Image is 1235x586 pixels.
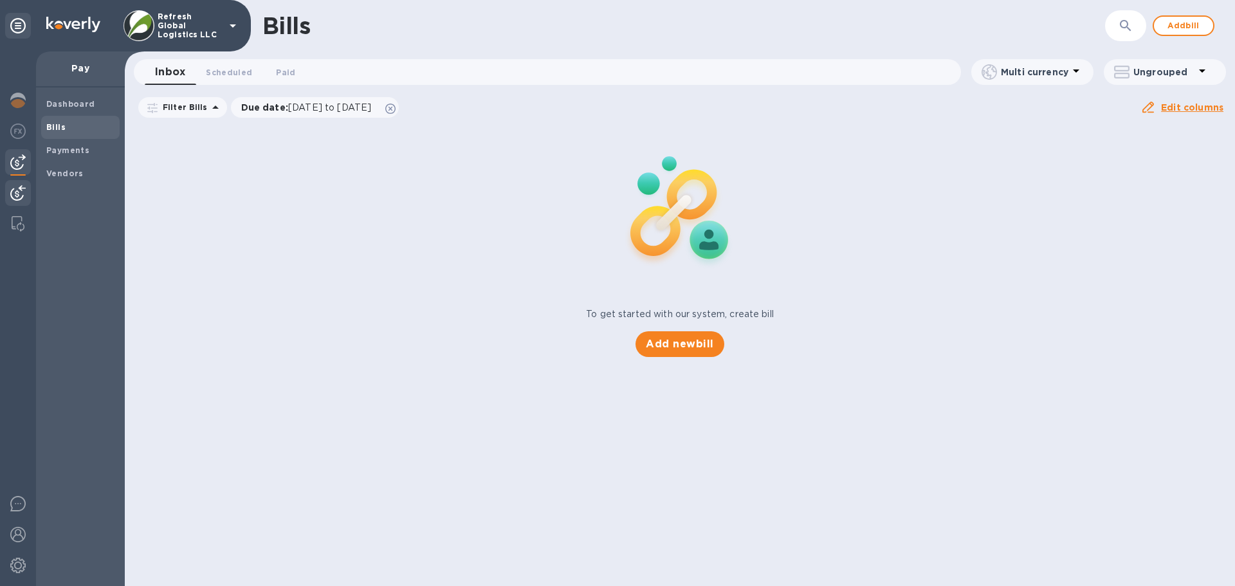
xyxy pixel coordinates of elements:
b: Vendors [46,169,84,178]
img: Foreign exchange [10,124,26,139]
p: Multi currency [1001,66,1068,78]
span: Scheduled [206,66,252,79]
img: Logo [46,17,100,32]
span: Inbox [155,63,185,81]
div: Unpin categories [5,13,31,39]
button: Add newbill [636,331,724,357]
u: Edit columns [1161,102,1223,113]
p: Filter Bills [158,102,208,113]
p: Ungrouped [1133,66,1194,78]
p: To get started with our system, create bill [586,307,774,321]
b: Bills [46,122,66,132]
span: [DATE] to [DATE] [288,102,371,113]
b: Dashboard [46,99,95,109]
div: Due date:[DATE] to [DATE] [231,97,399,118]
p: Pay [46,62,114,75]
p: Refresh Global Logistics LLC [158,12,222,39]
span: Add new bill [646,336,713,352]
span: Add bill [1164,18,1203,33]
h1: Bills [262,12,310,39]
span: Paid [276,66,295,79]
b: Payments [46,145,89,155]
p: Due date : [241,101,378,114]
button: Addbill [1153,15,1214,36]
